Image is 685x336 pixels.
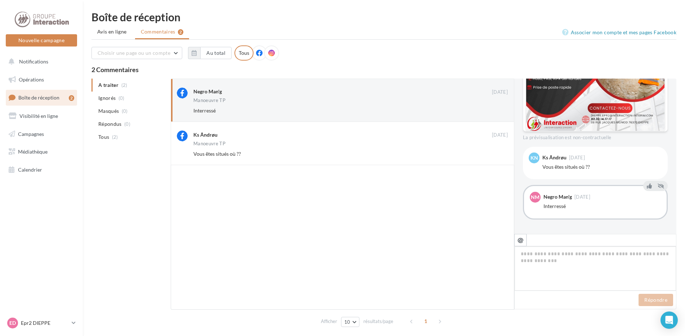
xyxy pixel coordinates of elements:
span: Médiathèque [18,149,48,155]
button: Nouvelle campagne [6,34,77,47]
span: Choisir une page ou un compte [98,50,170,56]
span: (0) [124,121,130,127]
span: Calendrier [18,167,42,173]
div: Negro Man'g [543,194,572,199]
div: Interressé [543,203,661,210]
span: [DATE] [492,89,508,96]
div: Ks Ãndrøu [193,131,218,138]
div: Tous [234,45,254,61]
a: Boîte de réception2 [4,90,79,105]
p: Epr2 DIEPPE [21,319,69,327]
div: 2 [69,95,74,101]
span: Répondus [98,120,122,128]
div: Negro Man'g [193,88,222,95]
span: Interressé [193,107,216,114]
a: Médiathèque [4,144,79,159]
button: Choisir une page ou un compte [91,47,182,59]
span: ED [9,319,16,327]
div: Vous êtes situés où ?? [542,163,662,171]
span: Campagnes [18,131,44,137]
div: Ks Ãndrøu [542,155,567,160]
span: Visibilité en ligne [19,113,58,119]
span: Avis en ligne [97,28,127,35]
a: Calendrier [4,162,79,177]
span: Kn [530,154,538,162]
i: @ [518,236,524,243]
span: Opérations [19,76,44,83]
span: 1 [420,315,431,327]
span: Ignorés [98,94,116,102]
div: Open Intercom Messenger [661,311,678,329]
div: 2 Commentaires [91,66,676,73]
span: [DATE] [574,195,590,199]
span: Tous [98,133,109,141]
button: @ [514,234,527,246]
button: Notifications [4,54,76,69]
a: ED Epr2 DIEPPE [6,316,77,330]
span: Afficher [321,318,337,325]
div: Manoeuvre TP [193,98,225,103]
a: Campagnes [4,127,79,142]
span: Vous êtes situés où ?? [193,151,241,157]
a: Opérations [4,72,79,87]
span: (0) [118,95,125,101]
span: (2) [112,134,118,140]
div: Manoeuvre TP [193,141,225,146]
span: Notifications [19,58,48,65]
a: Associer mon compte et mes pages Facebook [562,28,676,37]
span: Boîte de réception [18,94,59,101]
div: La prévisualisation est non-contractuelle [523,132,668,141]
button: Répondre [639,294,673,306]
button: Au total [200,47,232,59]
a: Visibilité en ligne [4,109,79,124]
span: 10 [344,319,350,325]
span: Masqués [98,107,119,115]
div: Boîte de réception [91,12,676,22]
span: NM [531,194,540,201]
span: résultats/page [363,318,393,325]
button: Au total [188,47,232,59]
span: (0) [122,108,128,114]
span: [DATE] [569,155,585,160]
span: [DATE] [492,132,508,138]
button: 10 [341,317,359,327]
